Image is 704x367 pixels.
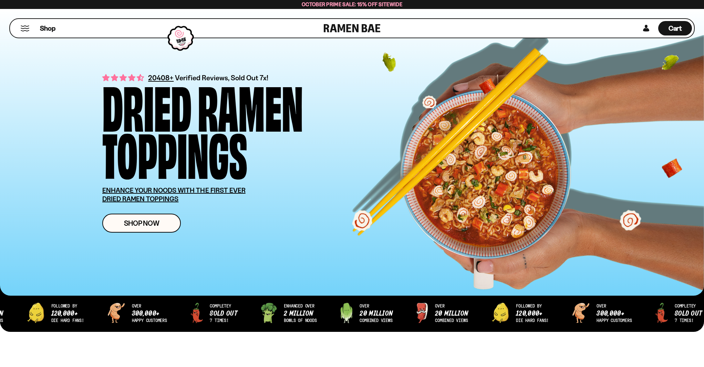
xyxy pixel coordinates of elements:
[40,24,55,33] span: Shop
[658,19,692,38] div: Cart
[102,129,247,176] div: Toppings
[669,24,682,32] span: Cart
[102,186,246,203] u: ENHANCE YOUR NOODS WITH THE FIRST EVER DRIED RAMEN TOPPINGS
[40,21,55,35] a: Shop
[198,81,303,129] div: Ramen
[302,1,402,8] span: October Prime Sale: 15% off Sitewide
[102,214,181,233] a: Shop Now
[124,220,159,227] span: Shop Now
[20,26,30,31] button: Mobile Menu Trigger
[102,81,191,129] div: Dried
